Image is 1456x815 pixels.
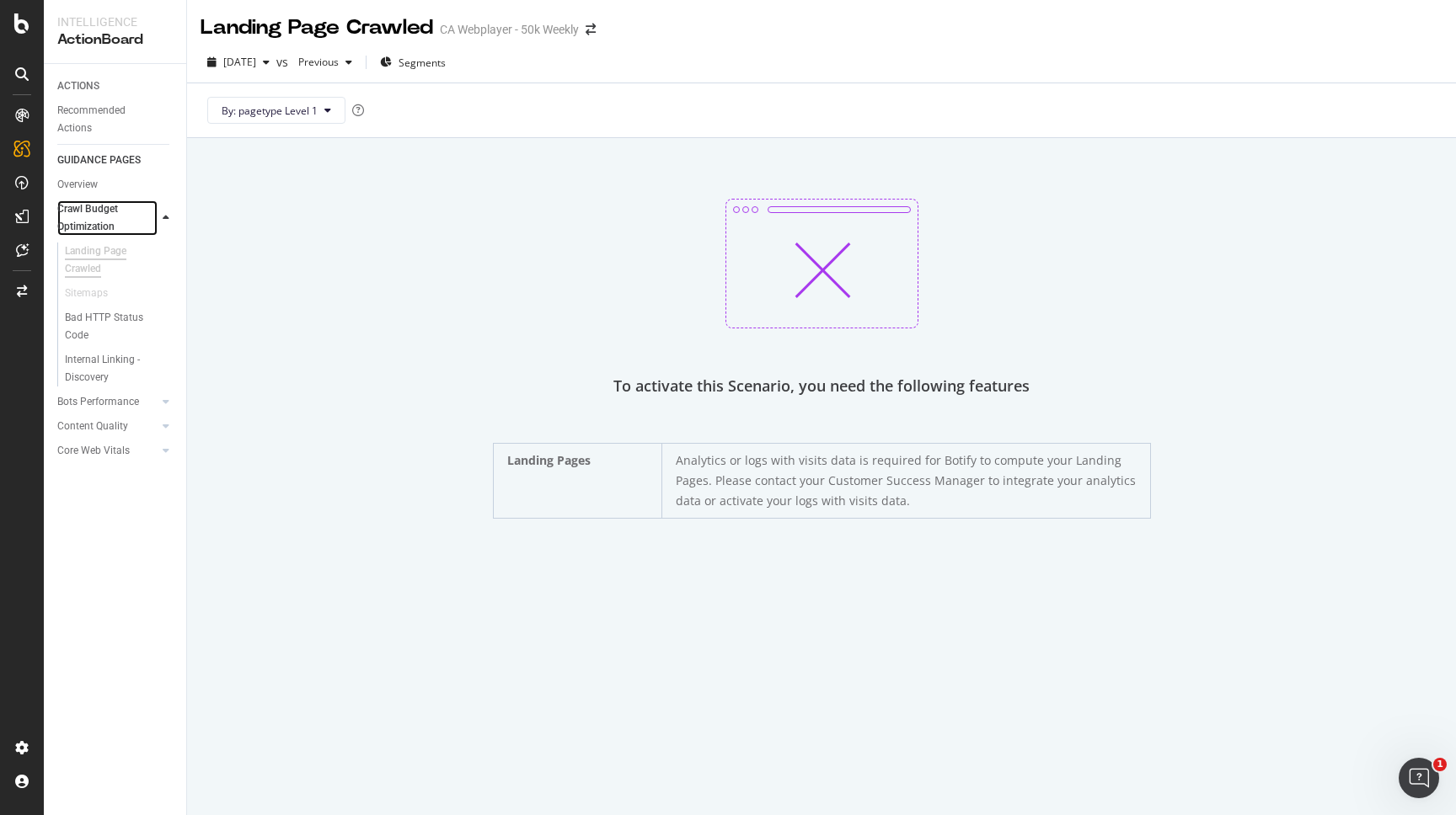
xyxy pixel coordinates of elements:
a: Internal Linking - Discovery [65,351,174,386]
span: 1 [1433,758,1447,771]
div: Landing Page Crawled [65,242,158,278]
div: Bots Performance [57,393,139,411]
span: vs [276,54,292,71]
div: Bad HTTP Status Code [65,309,159,344]
div: CA Webplayer - 50k Weekly [440,21,579,38]
button: Previous [292,49,359,76]
button: Segments [373,49,452,76]
div: Intelligence [57,13,173,30]
span: Segments [399,56,446,70]
h2: To activate this Scenario, you need the following features [613,374,1030,397]
div: Content Quality [57,418,128,435]
a: Bad HTTP Status Code [65,309,174,344]
button: [DATE] [201,49,276,76]
a: GUIDANCE PAGES [57,152,174,169]
span: 2025 Sep. 6th [223,55,256,69]
div: Overview [57,176,98,194]
div: ActionBoard [57,30,173,50]
a: Recommended Actions [57,102,174,137]
div: Internal Linking - Discovery [65,351,161,386]
a: Bots Performance [57,393,158,411]
td: Landing Pages [493,444,661,519]
div: Landing Page Crawled [201,13,433,42]
a: Landing Page Crawled [65,242,174,278]
a: Sitemaps [65,285,174,302]
button: By: pagetype Level 1 [207,97,345,124]
div: Core Web Vitals [57,442,130,460]
a: ACTIONS [57,77,174,95]
div: Recommended Actions [57,102,158,137]
div: GUIDANCE PAGES [57,152,141,169]
div: Sitemaps [65,285,108,302]
div: arrow-right-arrow-left [586,24,596,35]
span: Previous [292,55,339,69]
div: ACTIONS [57,77,99,95]
iframe: Intercom live chat [1399,758,1439,798]
span: By: pagetype Level 1 [222,104,318,118]
a: Content Quality [57,418,158,435]
a: Overview [57,176,174,194]
a: Crawl Budget Optimization [57,200,158,236]
a: Core Web Vitals [57,442,158,460]
td: Analytics or logs with visits data is required for Botify to compute your Landing Pages. Please c... [661,444,1150,519]
div: Crawl Budget Optimization [57,200,145,236]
